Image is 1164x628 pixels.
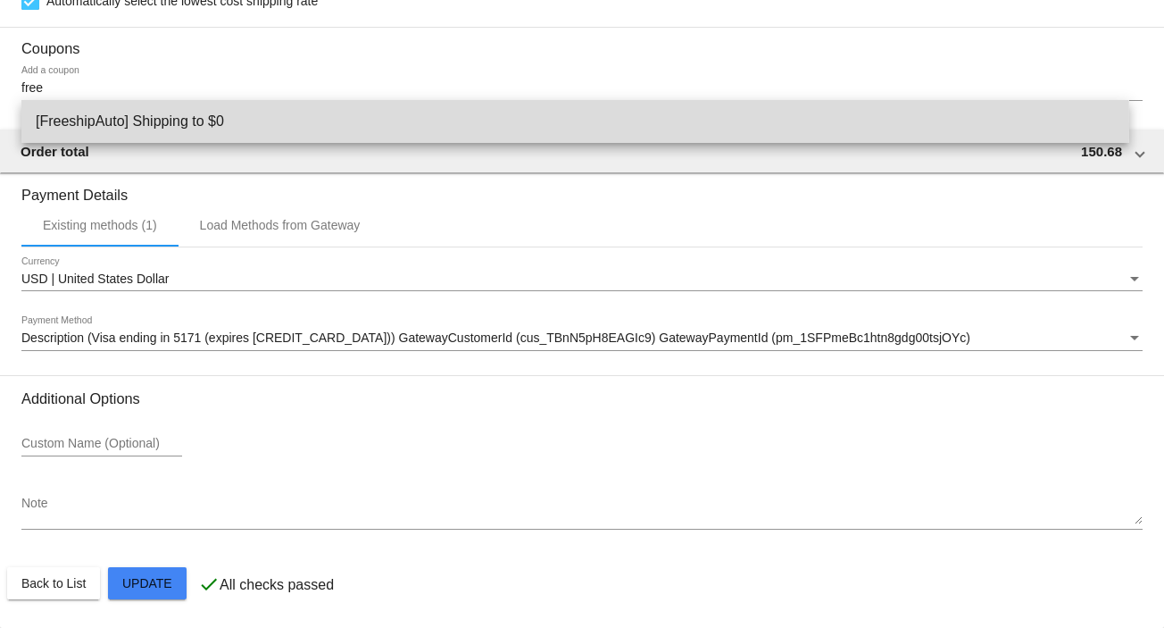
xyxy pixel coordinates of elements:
[21,272,169,286] span: USD | United States Dollar
[108,567,187,599] button: Update
[200,218,361,232] div: Load Methods from Gateway
[122,576,172,590] span: Update
[21,437,182,451] input: Custom Name (Optional)
[21,331,1143,346] mat-select: Payment Method
[43,218,157,232] div: Existing methods (1)
[36,100,1115,143] span: [FreeshipAuto] Shipping to $0
[21,576,86,590] span: Back to List
[198,574,220,595] mat-icon: check
[21,27,1143,57] h3: Coupons
[21,272,1143,287] mat-select: Currency
[21,390,1143,407] h3: Additional Options
[21,331,970,345] span: Description (Visa ending in 5171 (expires [CREDIT_CARD_DATA])) GatewayCustomerId (cus_TBnN5pH8EAG...
[220,577,334,593] p: All checks passed
[1081,144,1122,159] span: 150.68
[21,81,1143,96] input: Add a coupon
[21,173,1143,204] h3: Payment Details
[7,567,100,599] button: Back to List
[21,144,89,159] span: Order total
